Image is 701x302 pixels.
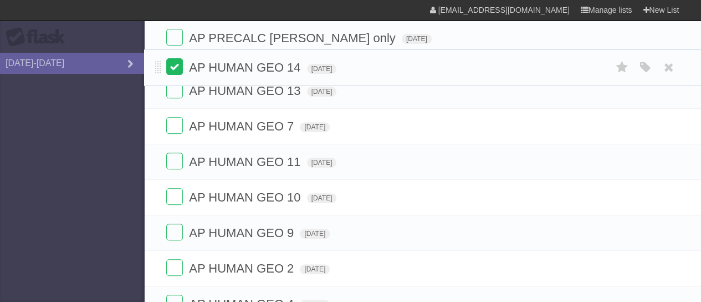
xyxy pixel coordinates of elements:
[166,188,183,205] label: Done
[6,27,72,47] div: Flask
[307,64,337,74] span: [DATE]
[300,122,330,132] span: [DATE]
[166,58,183,75] label: Done
[189,261,296,275] span: AP HUMAN GEO 2
[611,58,632,77] label: Star task
[166,153,183,169] label: Done
[307,158,337,168] span: [DATE]
[189,226,296,240] span: AP HUMAN GEO 9
[189,31,398,45] span: AP PRECALC [PERSON_NAME] only
[166,82,183,98] label: Done
[300,229,330,239] span: [DATE]
[189,84,303,98] span: AP HUMAN GEO 13
[307,193,337,203] span: [DATE]
[166,224,183,240] label: Done
[166,259,183,276] label: Done
[189,155,303,169] span: AP HUMAN GEO 11
[189,190,303,204] span: AP HUMAN GEO 10
[307,87,337,97] span: [DATE]
[189,61,303,74] span: AP HUMAN GEO 14
[189,119,296,133] span: AP HUMAN GEO 7
[166,29,183,46] label: Done
[402,34,432,44] span: [DATE]
[166,117,183,134] label: Done
[300,264,330,274] span: [DATE]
